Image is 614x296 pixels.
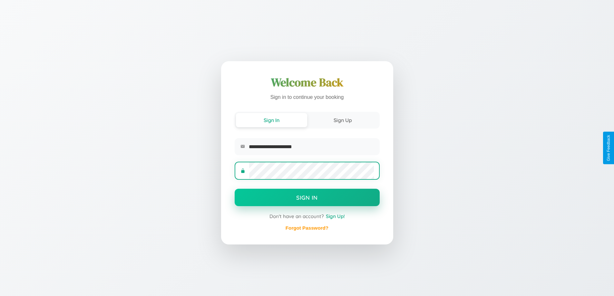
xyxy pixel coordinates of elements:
button: Sign In [236,113,307,127]
div: Give Feedback [606,135,611,161]
button: Sign In [235,189,380,206]
button: Sign Up [307,113,378,127]
p: Sign in to continue your booking [235,93,380,102]
div: Don't have an account? [235,213,380,219]
span: Sign Up! [326,213,345,219]
a: Forgot Password? [286,225,328,231]
h1: Welcome Back [235,75,380,90]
